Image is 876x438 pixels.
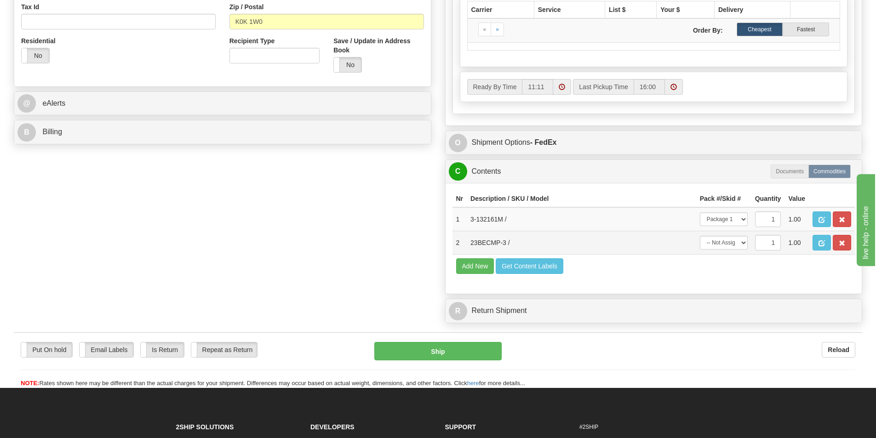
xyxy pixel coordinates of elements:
[784,207,809,231] td: 1.00
[530,138,557,146] strong: - FedEx
[808,165,851,178] label: Commodities
[445,423,476,431] strong: Support
[229,2,264,11] label: Zip / Postal
[333,36,424,55] label: Save / Update in Address Book
[467,231,696,255] td: 23BECMP-3 /
[17,123,36,142] span: B
[751,190,785,207] th: Quantity
[483,26,487,33] span: «
[449,162,467,181] span: C
[452,190,467,207] th: Nr
[605,1,657,18] th: List $
[467,190,696,207] th: Description / SKU / Model
[579,424,700,430] h6: #2SHIP
[14,379,862,388] div: Rates shown here may be different than the actual charges for your shipment. Differences may occu...
[737,23,783,36] label: Cheapest
[21,342,72,357] label: Put On hold
[491,23,504,36] a: Next
[496,26,499,33] span: »
[467,207,696,231] td: 3-132161M /
[449,162,859,181] a: CContents
[449,302,467,320] span: R
[855,172,875,266] iframe: chat widget
[374,342,502,360] button: Ship
[17,123,428,142] a: B Billing
[783,23,829,36] label: Fastest
[653,23,729,35] label: Order By:
[449,301,859,320] a: RReturn Shipment
[449,133,859,152] a: OShipment Options- FedEx
[714,1,790,18] th: Delivery
[42,99,65,107] span: eAlerts
[456,258,494,274] button: Add New
[191,342,257,357] label: Repeat as Return
[21,380,39,387] span: NOTE:
[334,57,361,72] label: No
[467,1,534,18] th: Carrier
[496,258,563,274] button: Get Content Labels
[467,79,522,95] label: Ready By Time
[22,48,49,63] label: No
[828,346,849,353] b: Reload
[80,342,133,357] label: Email Labels
[696,190,751,207] th: Pack #/Skid #
[771,165,809,178] label: Documents
[42,128,62,136] span: Billing
[467,380,479,387] a: here
[573,79,634,95] label: Last Pickup Time
[534,1,605,18] th: Service
[478,23,492,36] a: Previous
[449,134,467,152] span: O
[784,190,809,207] th: Value
[176,423,234,431] strong: 2Ship Solutions
[141,342,184,357] label: Is Return
[784,231,809,255] td: 1.00
[822,342,855,358] button: Reload
[17,94,428,113] a: @ eAlerts
[452,231,467,255] td: 2
[452,207,467,231] td: 1
[7,6,85,17] div: live help - online
[17,94,36,113] span: @
[21,2,39,11] label: Tax Id
[310,423,355,431] strong: Developers
[21,36,56,46] label: Residential
[657,1,715,18] th: Your $
[229,36,275,46] label: Recipient Type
